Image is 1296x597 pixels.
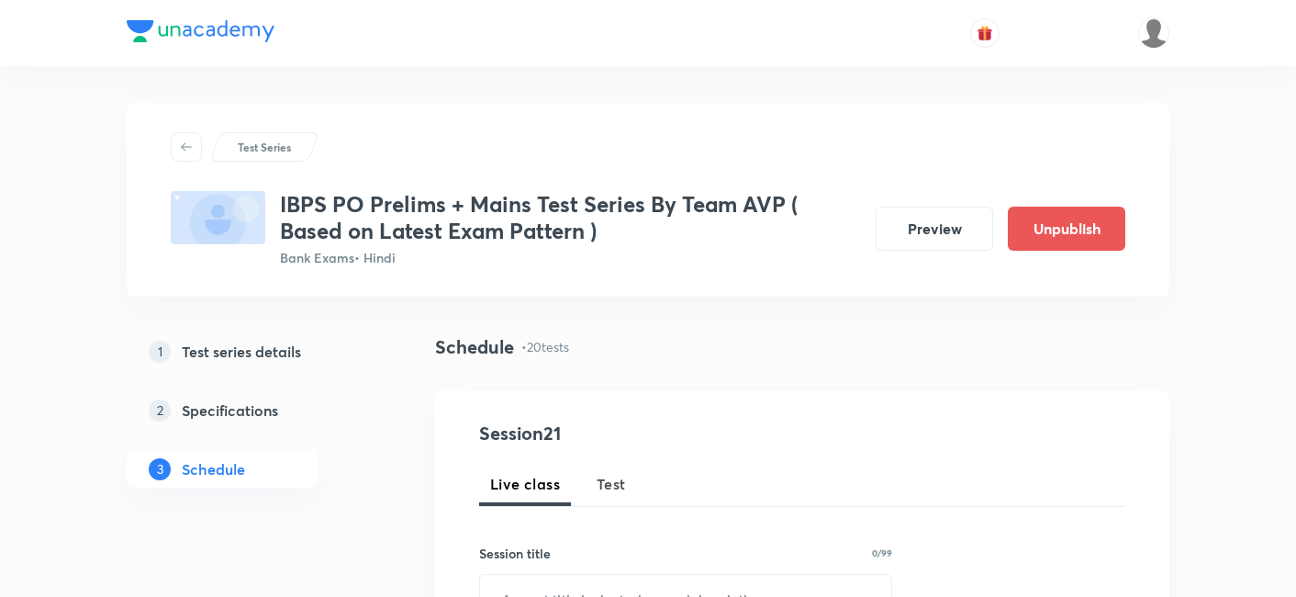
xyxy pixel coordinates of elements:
[182,458,245,480] h5: Schedule
[238,139,291,155] p: Test Series
[182,341,301,363] h5: Test series details
[149,400,171,422] p: 2
[127,20,274,42] img: Company Logo
[127,392,376,429] a: 2Specifications
[149,341,171,363] p: 1
[970,18,1000,48] button: avatar
[280,248,861,267] p: Bank Exams • Hindi
[479,420,814,447] h4: Session 21
[597,473,626,495] span: Test
[521,337,569,356] p: • 20 tests
[977,25,993,41] img: avatar
[872,548,892,558] p: 0/99
[479,544,551,563] h6: Session title
[1008,207,1125,251] button: Unpublish
[149,458,171,480] p: 3
[490,473,560,495] span: Live class
[182,400,278,422] h5: Specifications
[127,333,376,370] a: 1Test series details
[280,191,861,244] h3: IBPS PO Prelims + Mains Test Series By Team AVP ( Based on Latest Exam Pattern )
[876,207,993,251] button: Preview
[171,191,265,244] img: fallback-thumbnail.png
[1138,17,1169,49] img: Drishti Chauhan
[435,333,514,361] h4: Schedule
[127,20,274,47] a: Company Logo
